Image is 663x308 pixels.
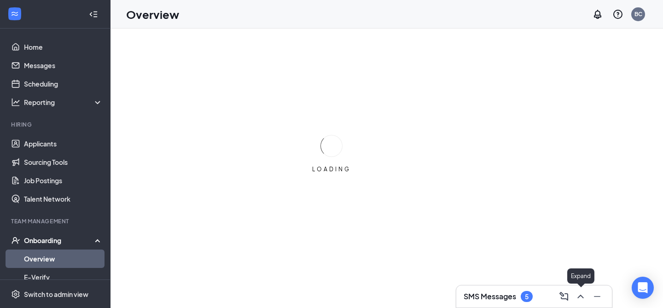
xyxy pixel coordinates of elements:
[11,290,20,299] svg: Settings
[567,268,594,284] div: Expand
[11,98,20,107] svg: Analysis
[24,153,103,171] a: Sourcing Tools
[592,9,603,20] svg: Notifications
[632,277,654,299] div: Open Intercom Messenger
[575,291,586,302] svg: ChevronUp
[557,289,571,304] button: ComposeMessage
[24,56,103,75] a: Messages
[11,236,20,245] svg: UserCheck
[24,98,103,107] div: Reporting
[592,291,603,302] svg: Minimize
[24,250,103,268] a: Overview
[525,293,529,301] div: 5
[10,9,19,18] svg: WorkstreamLogo
[634,10,642,18] div: BC
[464,291,516,302] h3: SMS Messages
[24,38,103,56] a: Home
[590,289,605,304] button: Minimize
[24,190,103,208] a: Talent Network
[24,171,103,190] a: Job Postings
[89,10,98,19] svg: Collapse
[24,268,103,286] a: E-Verify
[558,291,570,302] svg: ComposeMessage
[24,75,103,93] a: Scheduling
[126,6,179,22] h1: Overview
[24,134,103,153] a: Applicants
[24,236,95,245] div: Onboarding
[11,217,101,225] div: Team Management
[308,165,355,173] div: LOADING
[24,290,88,299] div: Switch to admin view
[11,121,101,128] div: Hiring
[612,9,623,20] svg: QuestionInfo
[573,289,588,304] button: ChevronUp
